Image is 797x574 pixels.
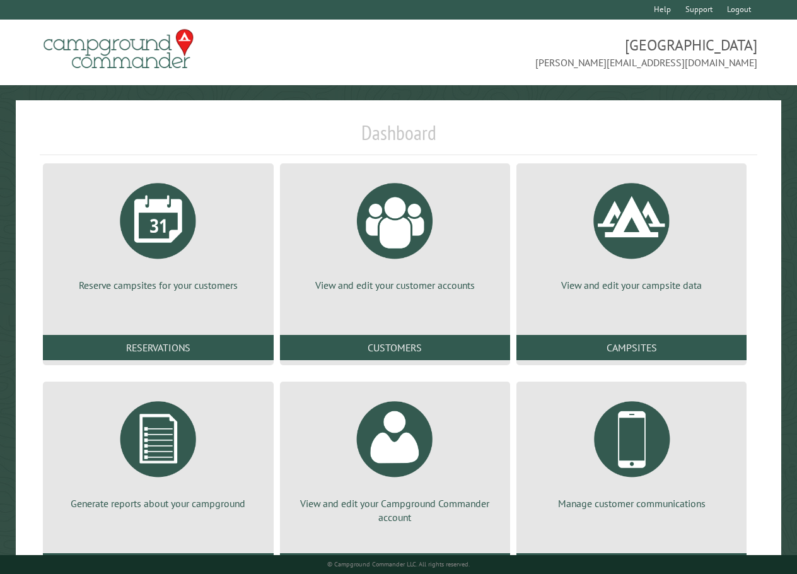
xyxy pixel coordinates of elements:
[532,496,731,510] p: Manage customer communications
[398,35,757,70] span: [GEOGRAPHIC_DATA] [PERSON_NAME][EMAIL_ADDRESS][DOMAIN_NAME]
[58,392,258,510] a: Generate reports about your campground
[532,278,731,292] p: View and edit your campsite data
[295,278,495,292] p: View and edit your customer accounts
[40,120,757,155] h1: Dashboard
[58,278,258,292] p: Reserve campsites for your customers
[532,392,731,510] a: Manage customer communications
[295,392,495,525] a: View and edit your Campground Commander account
[280,335,510,360] a: Customers
[43,335,273,360] a: Reservations
[40,25,197,74] img: Campground Commander
[295,496,495,525] p: View and edit your Campground Commander account
[532,173,731,292] a: View and edit your campsite data
[58,173,258,292] a: Reserve campsites for your customers
[295,173,495,292] a: View and edit your customer accounts
[58,496,258,510] p: Generate reports about your campground
[327,560,470,568] small: © Campground Commander LLC. All rights reserved.
[516,335,747,360] a: Campsites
